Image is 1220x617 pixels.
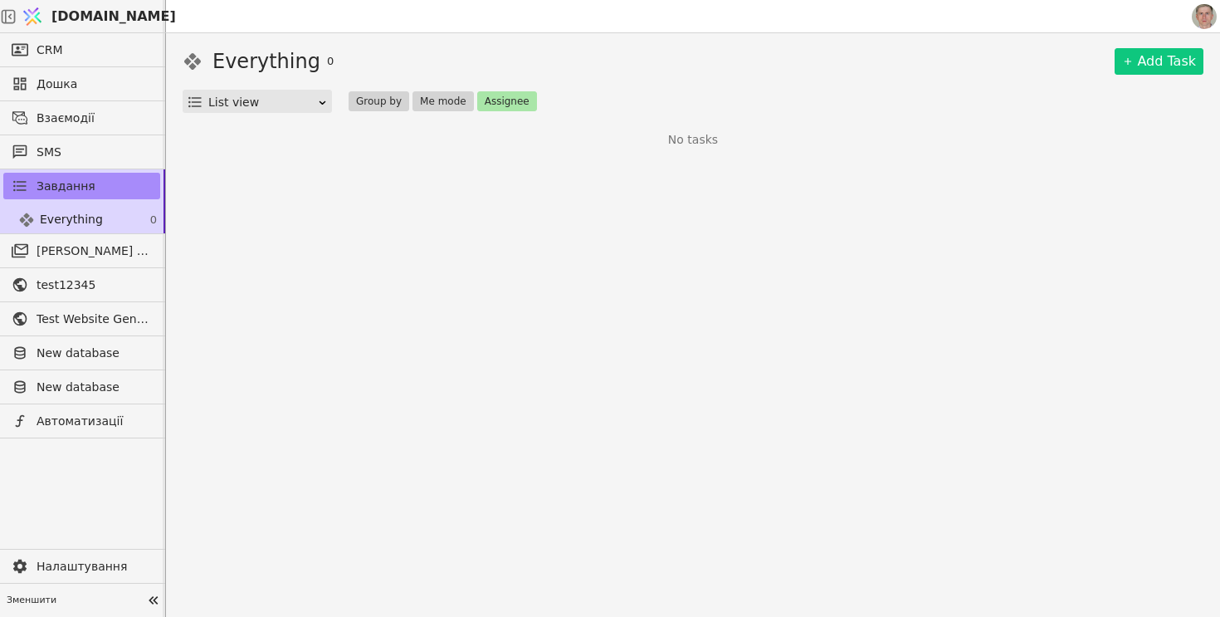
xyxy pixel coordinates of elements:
[3,272,160,298] a: test12345
[3,71,160,97] a: Дошка
[37,110,152,127] span: Взаємодії
[37,42,63,59] span: CRM
[37,242,152,260] span: [PERSON_NAME] розсилки
[37,345,152,362] span: New database
[20,1,45,32] img: Logo
[3,237,160,264] a: [PERSON_NAME] розсилки
[37,558,152,575] span: Налаштування
[1115,48,1203,75] a: Add Task
[668,131,718,149] p: No tasks
[150,212,157,228] span: 0
[51,7,176,27] span: [DOMAIN_NAME]
[3,340,160,366] a: New database
[208,91,317,114] div: List view
[3,105,160,131] a: Взаємодії
[37,277,152,294] span: test12345
[3,408,160,434] a: Автоматизації
[1192,4,1217,29] img: 1560949290925-CROPPED-IMG_0201-2-.jpg
[327,53,334,70] span: 0
[412,91,474,111] button: Me mode
[37,413,152,430] span: Автоматизації
[3,374,160,400] a: New database
[37,311,152,328] span: Test Website General template
[7,594,142,608] span: Зменшити
[37,144,152,161] span: SMS
[37,178,95,195] span: Завдання
[349,91,409,111] button: Group by
[40,211,103,228] span: Everything
[3,553,160,580] a: Налаштування
[477,91,537,111] button: Assignee
[212,47,320,76] h1: Everything
[17,1,166,32] a: [DOMAIN_NAME]
[3,306,160,332] a: Test Website General template
[3,139,160,165] a: SMS
[37,76,152,93] span: Дошка
[37,379,152,396] span: New database
[3,173,160,199] a: Завдання
[3,37,160,63] a: CRM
